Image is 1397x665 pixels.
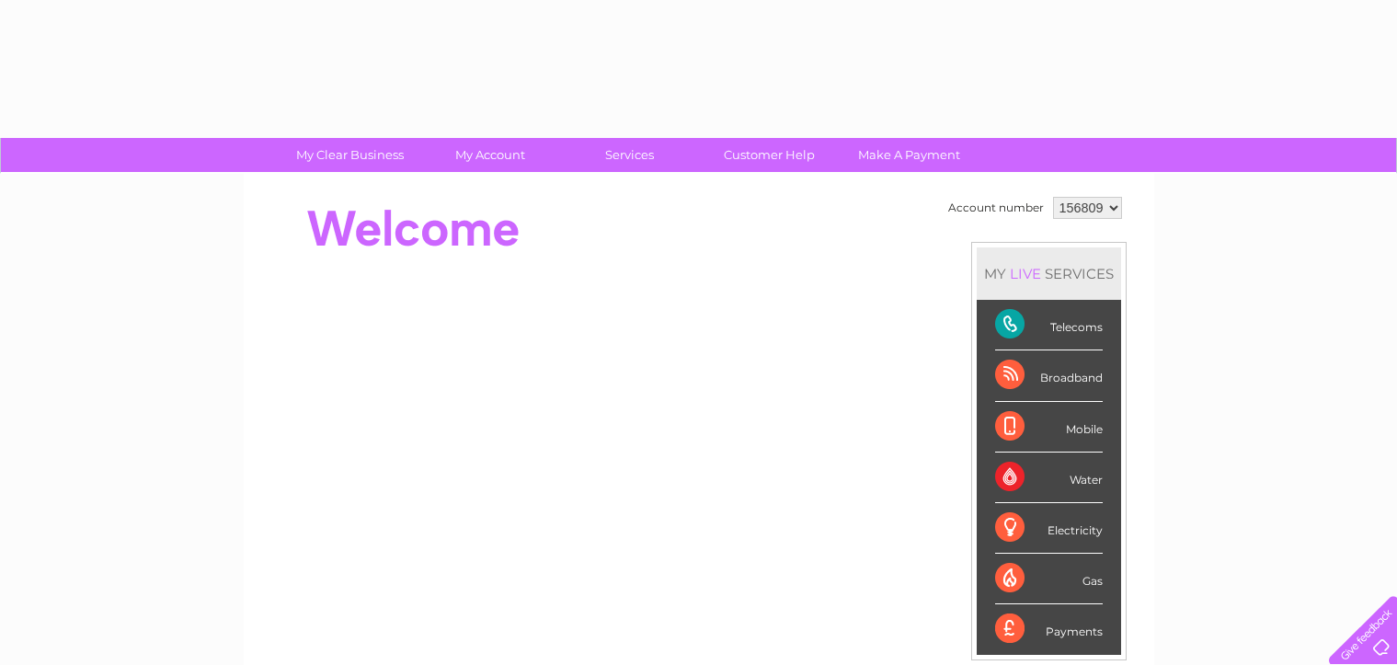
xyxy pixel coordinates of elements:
[274,138,426,172] a: My Clear Business
[693,138,845,172] a: Customer Help
[554,138,705,172] a: Services
[414,138,566,172] a: My Account
[995,604,1103,654] div: Payments
[995,402,1103,453] div: Mobile
[944,192,1048,224] td: Account number
[1006,265,1045,282] div: LIVE
[977,247,1121,300] div: MY SERVICES
[995,554,1103,604] div: Gas
[995,503,1103,554] div: Electricity
[995,453,1103,503] div: Water
[833,138,985,172] a: Make A Payment
[995,300,1103,350] div: Telecoms
[995,350,1103,401] div: Broadband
